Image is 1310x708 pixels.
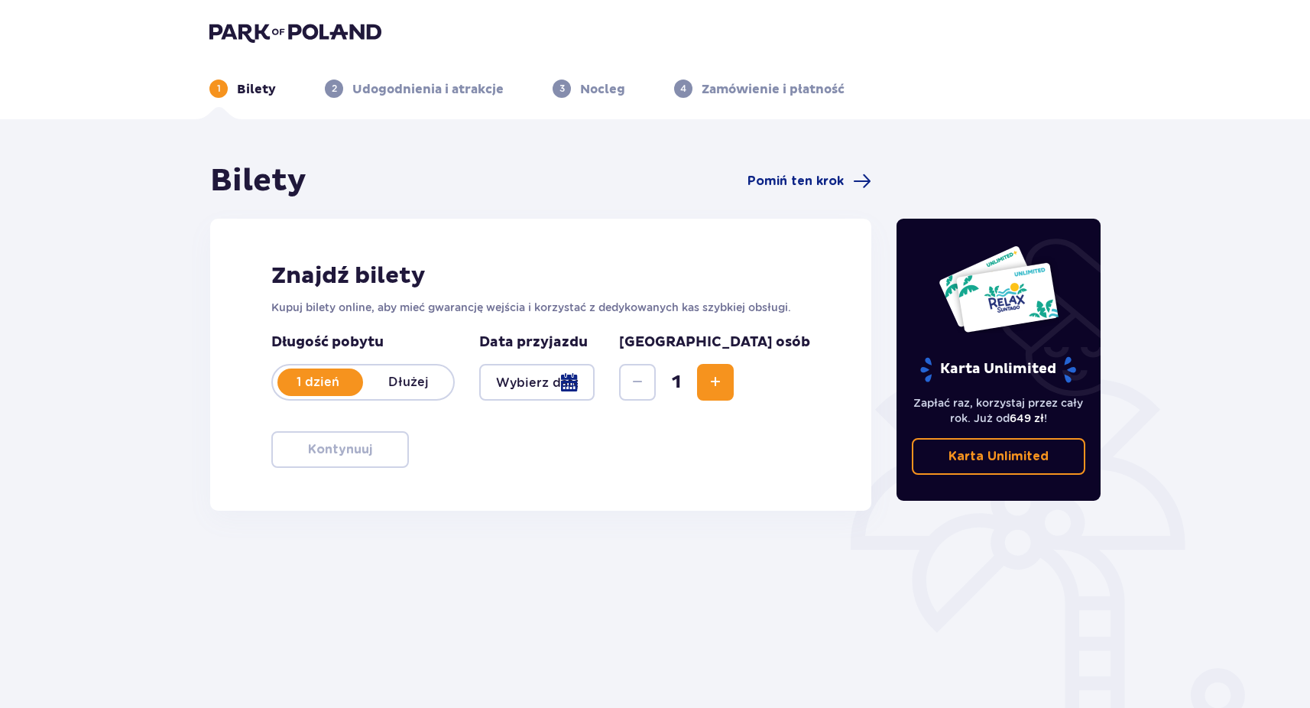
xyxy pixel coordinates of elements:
[209,21,381,43] img: Park of Poland logo
[659,371,694,394] span: 1
[702,81,845,98] p: Zamówienie i płatność
[912,438,1086,475] a: Karta Unlimited
[919,356,1078,383] p: Karta Unlimited
[619,364,656,401] button: Decrease
[747,172,871,190] a: Pomiń ten krok
[237,81,276,98] p: Bilety
[1010,412,1044,424] span: 649 zł
[747,173,844,190] span: Pomiń ten krok
[332,82,337,96] p: 2
[271,333,455,352] p: Długość pobytu
[680,82,686,96] p: 4
[217,82,221,96] p: 1
[559,82,565,96] p: 3
[271,261,810,291] h2: Znajdź bilety
[619,333,810,352] p: [GEOGRAPHIC_DATA] osób
[352,81,504,98] p: Udogodnienia i atrakcje
[273,374,363,391] p: 1 dzień
[271,300,810,315] p: Kupuj bilety online, aby mieć gwarancję wejścia i korzystać z dedykowanych kas szybkiej obsługi.
[697,364,734,401] button: Increase
[948,448,1049,465] p: Karta Unlimited
[479,333,588,352] p: Data przyjazdu
[912,395,1086,426] p: Zapłać raz, korzystaj przez cały rok. Już od !
[271,431,409,468] button: Kontynuuj
[363,374,453,391] p: Dłużej
[210,162,306,200] h1: Bilety
[308,441,372,458] p: Kontynuuj
[580,81,625,98] p: Nocleg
